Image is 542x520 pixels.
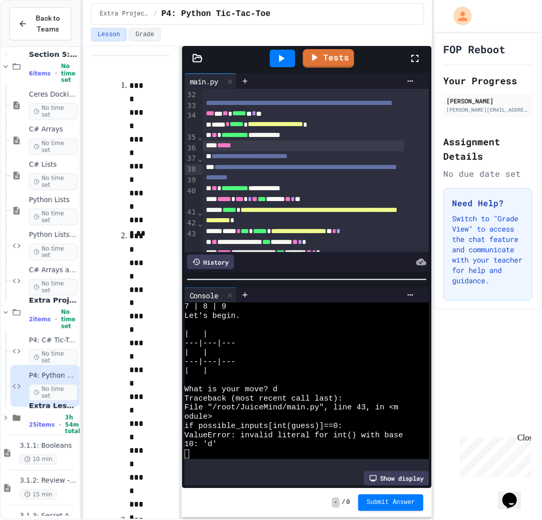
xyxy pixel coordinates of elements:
p: Switch to "Grade View" to access the chat feature and communicate with your teacher for help and ... [453,213,524,286]
div: 42 [185,218,198,229]
span: - [332,498,340,508]
span: / [154,10,157,18]
h3: Need Help? [453,197,524,209]
span: No time set [29,244,78,261]
div: 35 [185,132,198,143]
div: 34 [185,111,198,132]
span: File "/root/JuiceMind/main.py", line 43, in <m [185,404,399,413]
span: What is your move? d [185,386,278,395]
h2: Your Progress [444,73,533,88]
iframe: chat widget [499,479,532,510]
span: P4: C# Tic-Tac-Toe [29,337,78,345]
div: 36 [185,143,198,154]
span: Submit Answer [367,499,415,507]
span: ---|---|--- [185,358,236,368]
span: C# Lists [29,161,78,170]
span: Extra Projects [100,10,149,18]
span: 10 min [20,455,57,465]
span: 6 items [29,70,51,77]
div: 32 [185,90,198,101]
span: Back to Teams [34,13,63,35]
button: Grade [129,28,161,41]
span: P4: Python Tic-Tac-Toe [161,8,270,20]
span: 3h 54m total [65,415,80,435]
span: • [55,69,57,78]
div: [PERSON_NAME] [447,96,530,105]
div: main.py [185,73,237,89]
h2: Assignment Details [444,134,533,163]
span: | | [185,349,208,358]
span: Fold line [198,208,203,217]
button: Back to Teams [9,7,71,40]
span: 2 items [29,316,51,323]
span: Traceback (most recent call last): [185,395,343,404]
span: 3.1.2: Review - Booleans [20,477,78,486]
div: Show display [364,471,429,486]
span: / [342,499,345,507]
div: 43 [185,229,198,251]
span: • [55,315,57,324]
span: C# Arrays [29,126,78,134]
div: No due date set [444,167,533,180]
span: 7 | 8 | 9 [185,303,227,312]
div: 38 [185,164,198,175]
span: 0 [347,499,350,507]
span: C# Arrays and Lists Play [29,266,78,275]
div: History [187,255,234,269]
span: No time set [29,279,78,296]
div: Chat with us now!Close [4,4,71,66]
span: odule> [185,413,213,422]
a: Tests [303,49,354,68]
h1: FOP Reboot [444,42,506,56]
div: 39 [185,175,198,186]
button: Submit Answer [358,495,424,511]
div: Console [185,287,237,303]
div: 40 [185,186,198,208]
span: ---|---|--- [185,340,236,349]
span: No time set [29,209,78,225]
span: | | [185,330,208,340]
button: Lesson [91,28,127,41]
span: 10: 'd' [185,440,217,450]
span: No time set [29,349,78,366]
div: [PERSON_NAME][EMAIL_ADDRESS][PERSON_NAME][DOMAIN_NAME] [447,106,530,114]
div: main.py [185,76,224,87]
iframe: chat widget [456,434,532,478]
span: No time set [29,139,78,155]
div: My Account [443,4,475,28]
span: Ceres Docking and Repairs Story [29,90,78,99]
span: No time set [29,103,78,120]
span: Let's begin. [185,312,240,322]
span: ValueError: invalid literal for int() with base [185,432,403,441]
span: No time set [29,385,78,401]
span: | | [185,367,208,376]
span: No time set [29,174,78,190]
span: Extra Lessons and Practice Python [29,401,78,410]
span: Python Lists [29,196,78,205]
span: 15 min [20,490,57,500]
span: 25 items [29,422,55,429]
div: 41 [185,207,198,218]
span: P4: Python Tic-Tac-Toe [29,372,78,380]
span: • [59,421,61,429]
span: Fold line [198,155,203,163]
span: Fold line [198,219,203,227]
span: Section 5: Ceres Docking and Repairs [29,50,78,59]
span: if possible_inputs[int(guess)]==0: [185,422,343,432]
span: 3.1.1: Booleans [20,442,78,451]
div: 37 [185,154,198,164]
div: Console [185,290,224,301]
span: No time set [61,63,78,84]
span: Fold line [198,133,203,141]
span: Extra Projects [29,296,78,305]
div: 33 [185,101,198,111]
span: No time set [61,309,78,330]
div: 44 [185,251,198,262]
span: Python Lists Play [29,231,78,240]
